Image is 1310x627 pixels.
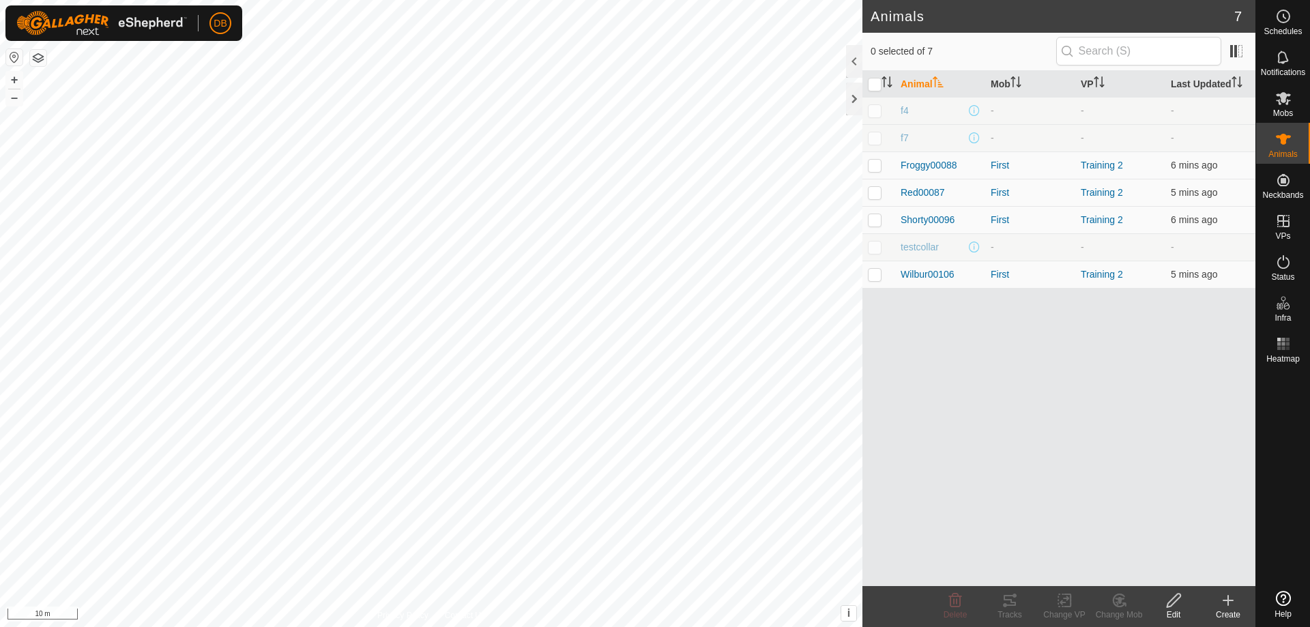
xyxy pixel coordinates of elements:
span: 13 Sept 2025, 4:14 pm [1171,269,1217,280]
p-sorticon: Activate to sort [933,78,944,89]
div: First [991,267,1070,282]
a: Privacy Policy [377,609,428,622]
img: Gallagher Logo [16,11,187,35]
span: i [847,607,850,619]
span: Help [1275,610,1292,618]
span: Heatmap [1266,355,1300,363]
span: 7 [1234,6,1242,27]
a: Training 2 [1081,160,1123,171]
th: VP [1075,71,1165,98]
span: Infra [1275,314,1291,322]
span: Schedules [1264,27,1302,35]
span: - [1171,132,1174,143]
div: Edit [1146,609,1201,621]
button: – [6,89,23,106]
h2: Animals [871,8,1234,25]
span: 13 Sept 2025, 4:14 pm [1171,160,1217,171]
span: Red00087 [901,186,945,200]
a: Contact Us [445,609,485,622]
span: DB [214,16,227,31]
div: - [991,104,1070,118]
span: Animals [1268,150,1298,158]
div: Change VP [1037,609,1092,621]
span: testcollar [901,240,939,254]
a: Training 2 [1081,187,1123,198]
span: - [1171,105,1174,116]
app-display-virtual-paddock-transition: - [1081,132,1084,143]
span: VPs [1275,232,1290,240]
span: 0 selected of 7 [871,44,1056,59]
div: First [991,213,1070,227]
button: + [6,72,23,88]
span: f7 [901,131,909,145]
p-sorticon: Activate to sort [1094,78,1105,89]
app-display-virtual-paddock-transition: - [1081,242,1084,252]
button: i [841,606,856,621]
div: Tracks [982,609,1037,621]
a: Help [1256,585,1310,624]
span: 13 Sept 2025, 4:14 pm [1171,214,1217,225]
span: Mobs [1273,109,1293,117]
div: - [991,131,1070,145]
span: Froggy00088 [901,158,957,173]
div: - [991,240,1070,254]
div: First [991,158,1070,173]
span: Notifications [1261,68,1305,76]
p-sorticon: Activate to sort [882,78,892,89]
span: 13 Sept 2025, 4:14 pm [1171,187,1217,198]
div: Change Mob [1092,609,1146,621]
div: First [991,186,1070,200]
button: Map Layers [30,50,46,66]
th: Mob [985,71,1075,98]
span: Status [1271,273,1294,281]
span: Shorty00096 [901,213,955,227]
p-sorticon: Activate to sort [1232,78,1242,89]
button: Reset Map [6,49,23,65]
th: Last Updated [1165,71,1255,98]
span: Neckbands [1262,191,1303,199]
span: Wilbur00106 [901,267,955,282]
a: Training 2 [1081,269,1123,280]
input: Search (S) [1056,37,1221,65]
app-display-virtual-paddock-transition: - [1081,105,1084,116]
p-sorticon: Activate to sort [1010,78,1021,89]
div: Create [1201,609,1255,621]
th: Animal [895,71,985,98]
a: Training 2 [1081,214,1123,225]
span: - [1171,242,1174,252]
span: Delete [944,610,967,619]
span: f4 [901,104,909,118]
